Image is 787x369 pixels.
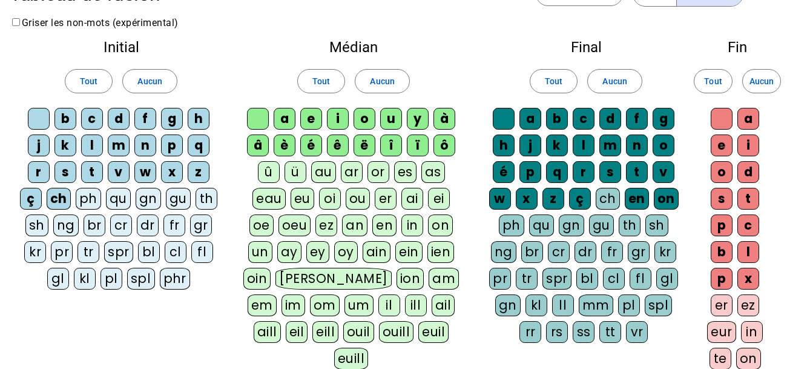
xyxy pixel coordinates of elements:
[342,214,367,236] div: an
[394,161,417,183] div: es
[47,268,69,290] div: gl
[711,268,733,290] div: p
[741,321,763,343] div: in
[188,108,209,130] div: h
[576,268,598,290] div: bl
[573,321,594,343] div: ss
[401,214,423,236] div: in
[343,321,374,343] div: ouil
[47,188,71,210] div: ch
[312,321,338,343] div: eill
[407,135,429,156] div: ï
[407,108,429,130] div: y
[546,108,568,130] div: b
[704,74,722,88] span: Tout
[737,214,759,236] div: c
[190,214,212,236] div: gr
[315,214,337,236] div: ez
[525,294,547,316] div: kl
[569,188,591,210] div: ç
[341,161,363,183] div: ar
[137,74,162,88] span: Aucun
[603,268,625,290] div: cl
[81,135,103,156] div: l
[628,241,650,263] div: gr
[530,69,578,93] button: Tout
[319,188,341,210] div: oi
[311,161,336,183] div: au
[519,321,541,343] div: rr
[346,188,370,210] div: ou
[344,294,374,316] div: um
[24,241,46,263] div: kr
[327,108,349,130] div: i
[493,161,515,183] div: é
[74,268,96,290] div: kl
[166,188,191,210] div: gu
[51,241,73,263] div: pr
[602,74,627,88] span: Aucun
[599,161,621,183] div: s
[548,241,570,263] div: cr
[258,161,280,183] div: û
[654,188,679,210] div: on
[191,241,213,263] div: fl
[589,214,614,236] div: gu
[491,241,516,263] div: ng
[626,161,648,183] div: t
[432,294,455,316] div: ail
[334,241,358,263] div: oy
[573,135,594,156] div: l
[134,108,156,130] div: f
[367,161,389,183] div: or
[291,188,314,210] div: eu
[300,135,322,156] div: é
[80,74,97,88] span: Tout
[542,268,571,290] div: spr
[312,74,330,88] span: Tout
[275,268,391,290] div: [PERSON_NAME]
[599,135,621,156] div: m
[20,188,42,210] div: ç
[104,241,133,263] div: spr
[370,74,394,88] span: Aucun
[653,135,674,156] div: o
[545,74,562,88] span: Tout
[108,161,130,183] div: v
[707,40,768,55] h2: Fin
[630,268,651,290] div: fl
[19,40,223,55] h2: Initial
[355,69,409,93] button: Aucun
[737,268,759,290] div: x
[405,294,427,316] div: ill
[596,188,620,210] div: ch
[737,294,759,316] div: ez
[546,321,568,343] div: rs
[122,69,177,93] button: Aucun
[310,294,340,316] div: om
[248,294,277,316] div: em
[397,268,424,290] div: ion
[53,214,79,236] div: ng
[77,241,99,263] div: tr
[110,214,132,236] div: cr
[188,135,209,156] div: q
[160,268,191,290] div: phr
[277,241,301,263] div: ay
[694,69,733,93] button: Tout
[619,214,640,236] div: th
[375,188,397,210] div: er
[618,294,640,316] div: pl
[428,214,453,236] div: on
[25,214,48,236] div: sh
[489,188,511,210] div: w
[165,241,186,263] div: cl
[54,135,76,156] div: k
[711,294,733,316] div: er
[278,214,311,236] div: oeu
[579,294,613,316] div: mm
[282,294,305,316] div: im
[542,188,564,210] div: z
[401,188,423,210] div: ai
[28,161,50,183] div: r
